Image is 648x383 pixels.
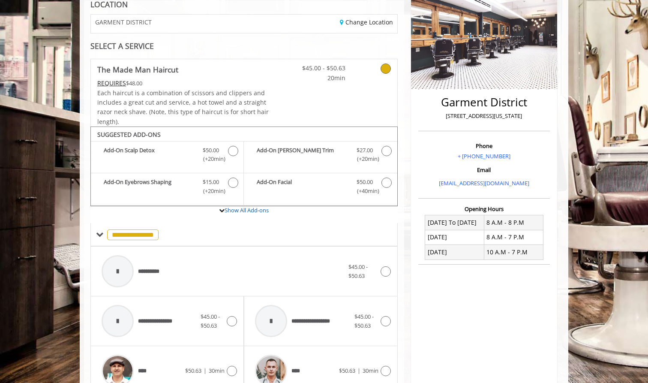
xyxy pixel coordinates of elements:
span: $45.00 - $50.63 [348,263,368,280]
b: Add-On Eyebrows Shaping [104,178,194,196]
td: [DATE] [425,245,484,259]
span: $45.00 - $50.63 [295,63,345,73]
span: $15.00 [203,178,219,187]
span: 30min [209,367,225,374]
span: 30min [363,367,378,374]
td: [DATE] [425,230,484,244]
h2: Garment District [420,96,548,109]
span: (+40min ) [352,187,377,196]
td: 8 A.M - 7 P.M [484,230,543,244]
span: Each haircut is a combination of scissors and clippers and includes a great cut and service, a ho... [97,89,269,126]
span: $50.00 [357,178,373,187]
b: SUGGESTED ADD-ONS [97,130,161,139]
div: $48.00 [97,78,270,88]
b: The Made Man Haircut [97,63,178,75]
b: Add-On Facial [257,178,348,196]
label: Add-On Eyebrows Shaping [95,178,239,198]
span: $50.63 [185,367,201,374]
h3: Opening Hours [418,206,550,212]
a: [EMAIL_ADDRESS][DOMAIN_NAME] [439,179,529,187]
td: 8 A.M - 8 P.M [484,215,543,230]
span: $50.63 [339,367,355,374]
b: Add-On [PERSON_NAME] Trim [257,146,348,164]
label: Add-On Facial [248,178,393,198]
p: [STREET_ADDRESS][US_STATE] [420,112,548,121]
b: Add-On Scalp Detox [104,146,194,164]
label: Add-On Beard Trim [248,146,393,166]
span: | [357,367,360,374]
a: Change Location [340,18,393,26]
a: + [PHONE_NUMBER] [458,152,510,160]
h3: Email [420,167,548,173]
span: (+20min ) [352,154,377,163]
label: Add-On Scalp Detox [95,146,239,166]
span: This service needs some Advance to be paid before we block your appointment [97,79,126,87]
h3: Phone [420,143,548,149]
span: (+20min ) [198,154,224,163]
span: | [204,367,207,374]
td: 10 A.M - 7 P.M [484,245,543,259]
td: [DATE] To [DATE] [425,215,484,230]
span: $27.00 [357,146,373,155]
span: $45.00 - $50.63 [201,313,220,329]
div: SELECT A SERVICE [90,42,398,50]
div: The Made Man Haircut Add-onS [90,127,398,206]
a: Show All Add-ons [225,206,269,214]
span: $45.00 - $50.63 [354,313,374,329]
span: 20min [295,73,345,83]
span: GARMENT DISTRICT [95,19,152,25]
span: (+20min ) [198,187,224,196]
span: $50.00 [203,146,219,155]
